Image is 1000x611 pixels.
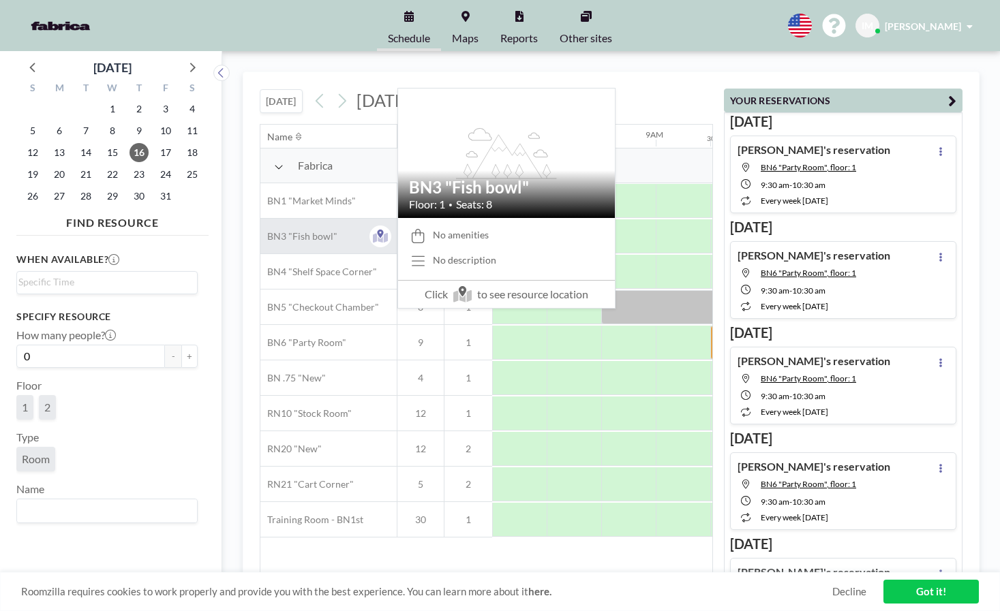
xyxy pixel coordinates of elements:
span: BN6 "Party Room", floor: 1 [761,268,856,278]
h3: [DATE] [730,113,956,130]
span: Sunday, October 12, 2025 [23,143,42,162]
span: Thursday, October 16, 2025 [130,143,149,162]
span: 5 [397,478,444,490]
button: - [165,345,181,368]
h4: [PERSON_NAME]'s reservation [738,249,890,262]
span: Wednesday, October 22, 2025 [103,165,122,184]
div: [DATE] [93,58,132,77]
span: Tuesday, October 28, 2025 [76,187,95,206]
span: 10:30 AM [792,391,825,401]
span: Sunday, October 26, 2025 [23,187,42,206]
span: Room [22,452,50,466]
span: Fabrica [298,159,333,172]
span: 1 [22,401,28,414]
input: Search for option [18,275,190,289]
span: 1 [444,514,492,526]
a: Decline [832,585,866,598]
div: 9AM [646,129,663,140]
img: organization-logo [22,12,100,40]
span: 1 [444,336,492,349]
span: Friday, October 24, 2025 [156,165,175,184]
span: - [789,285,792,296]
span: Monday, October 20, 2025 [50,165,69,184]
button: [DATE] [260,89,303,113]
span: Roomzilla requires cookies to work properly and provide you with the best experience. You can lea... [21,585,832,598]
span: • [449,200,453,209]
label: Name [16,482,44,496]
span: RN21 "Cart Corner" [260,478,354,490]
span: Thursday, October 23, 2025 [130,165,149,184]
span: Sunday, October 5, 2025 [23,121,42,140]
div: S [179,80,205,98]
span: 10:30 AM [792,285,825,296]
span: Thursday, October 9, 2025 [130,121,149,140]
span: Sunday, October 19, 2025 [23,165,42,184]
div: M [46,80,73,98]
span: 4 [397,372,444,384]
h3: [DATE] [730,324,956,341]
span: [DATE] [357,90,410,110]
div: Search for option [17,499,197,522]
span: 9 [397,336,444,349]
h4: [PERSON_NAME]'s reservation [738,460,890,473]
button: YOUR RESERVATIONS [724,89,963,112]
div: W [100,80,126,98]
span: 12 [397,443,444,455]
span: BN6 "Party Room", floor: 1 [761,162,856,172]
span: RN10 "Stock Room" [260,407,352,420]
span: every week [DATE] [761,195,828,206]
span: Wednesday, October 1, 2025 [103,99,122,119]
span: BN3 "Fish bowl" [260,230,337,242]
h4: FIND RESOURCE [16,210,209,230]
h2: BN3 "Fish bowl" [409,177,604,198]
span: every week [DATE] [761,407,828,417]
div: Search for option [17,272,197,292]
label: Floor [16,379,42,392]
span: every week [DATE] [761,301,828,311]
span: Reports [500,33,538,44]
span: 2 [444,443,492,455]
div: No description [433,254,496,266]
div: Name [267,131,292,143]
span: 9:30 AM [761,180,789,190]
h3: [DATE] [730,535,956,552]
span: Thursday, October 30, 2025 [130,187,149,206]
span: Monday, October 6, 2025 [50,121,69,140]
span: BN6 "Party Room", floor: 1 [761,373,856,383]
span: 10:30 AM [792,180,825,190]
span: Friday, October 10, 2025 [156,121,175,140]
h3: [DATE] [730,219,956,236]
span: RN20 "New" [260,443,322,455]
span: Floor: 1 [409,198,445,211]
button: + [181,345,198,368]
span: Saturday, October 25, 2025 [183,165,202,184]
span: 30 [397,514,444,526]
div: T [125,80,152,98]
div: 30 [707,134,715,143]
span: Training Room - BN1st [260,514,363,526]
label: Type [16,430,39,444]
span: Monday, October 13, 2025 [50,143,69,162]
span: Tuesday, October 7, 2025 [76,121,95,140]
span: 2 [444,478,492,490]
h4: [PERSON_NAME]'s reservation [738,565,890,579]
span: Saturday, October 11, 2025 [183,121,202,140]
span: 2 [44,401,50,414]
h4: [PERSON_NAME]'s reservation [738,354,890,368]
div: S [20,80,46,98]
span: IM [862,20,873,32]
span: - [789,497,792,507]
div: T [73,80,100,98]
span: Friday, October 17, 2025 [156,143,175,162]
span: BN5 "Checkout Chamber" [260,301,379,313]
a: Got it! [883,580,979,604]
a: here. [528,585,551,597]
span: Friday, October 3, 2025 [156,99,175,119]
span: Monday, October 27, 2025 [50,187,69,206]
input: Search for option [18,502,190,520]
span: Wednesday, October 29, 2025 [103,187,122,206]
span: No amenities [433,229,489,241]
span: Seats: 8 [456,198,492,211]
span: 9:30 AM [761,497,789,507]
span: - [789,391,792,401]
